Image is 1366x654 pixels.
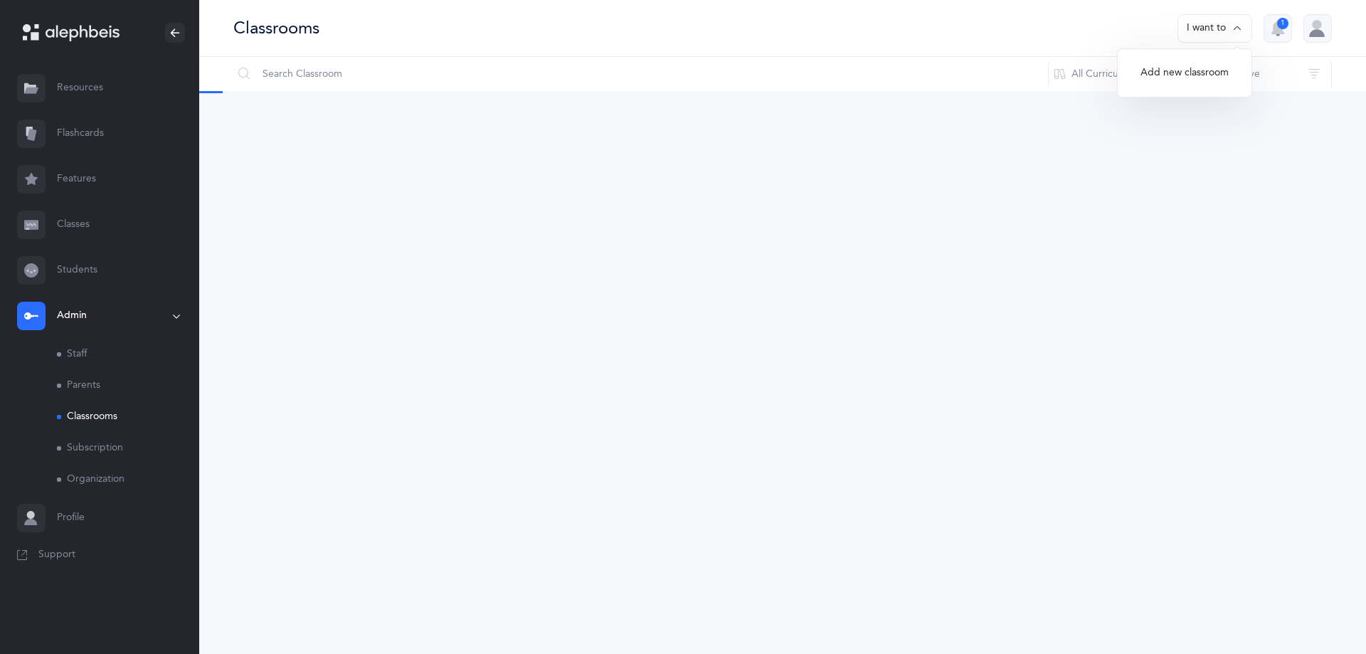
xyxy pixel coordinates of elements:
div: Classrooms [233,16,319,40]
button: 1 [1264,14,1292,43]
a: Parents [57,370,199,401]
button: All Curriculum Levels [1048,57,1190,91]
span: Support [38,548,75,562]
a: Subscription [57,433,199,464]
button: Add new classroom [1129,60,1240,86]
button: Hide inactive [1190,57,1332,91]
input: Search Classroom [233,57,1049,91]
a: Classrooms [57,401,199,433]
button: I want to [1177,14,1252,43]
a: Organization [57,464,199,495]
iframe: Drift Widget Chat Controller [1295,583,1349,637]
a: Staff [57,339,199,370]
div: 1 [1277,18,1288,29]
